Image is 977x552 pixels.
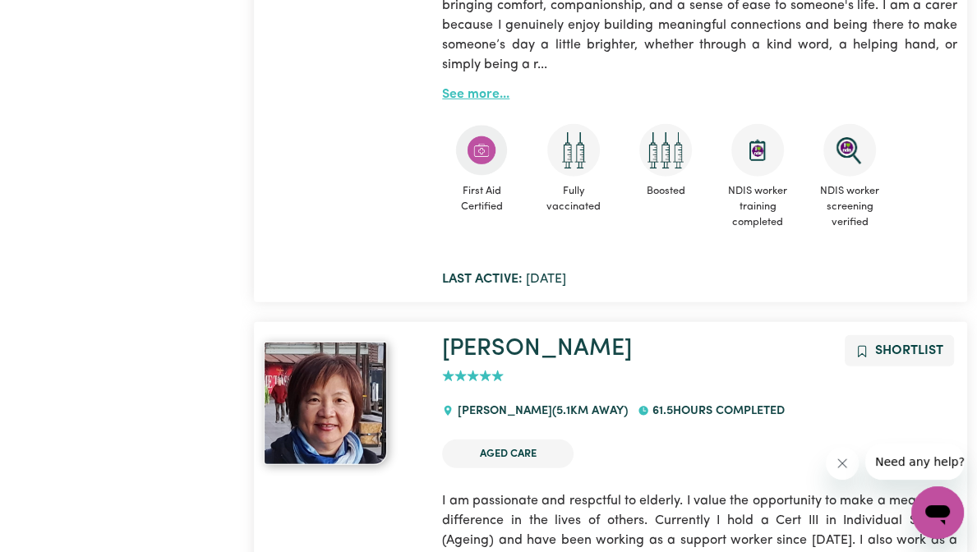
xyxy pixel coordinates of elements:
[10,11,99,25] span: Need any help?
[826,447,859,480] iframe: Close message
[442,177,521,221] span: First Aid Certified
[264,342,387,465] img: View Freda's profile
[264,342,422,465] a: Freda
[823,124,876,177] img: NDIS Worker Screening Verified
[442,273,523,286] b: Last active:
[865,444,964,480] iframe: Message from company
[442,389,637,434] div: [PERSON_NAME]
[442,337,632,361] a: [PERSON_NAME]
[442,439,574,468] li: Aged Care
[455,124,508,177] img: Care and support worker has completed First Aid Certification
[810,177,889,237] span: NDIS worker screening verified
[442,367,504,386] div: add rating by typing an integer from 0 to 5 or pressing arrow keys
[552,405,628,417] span: ( 5.1 km away)
[875,344,943,357] span: Shortlist
[442,88,509,101] a: See more...
[718,177,797,237] span: NDIS worker training completed
[534,177,613,221] span: Fully vaccinated
[547,124,600,177] img: Care and support worker has received 2 doses of COVID-19 vaccine
[638,389,795,434] div: 61.5 hours completed
[639,124,692,177] img: Care and support worker has received booster dose of COVID-19 vaccination
[626,177,705,205] span: Boosted
[911,486,964,539] iframe: Button to launch messaging window
[442,273,566,286] span: [DATE]
[845,335,954,366] button: Add to shortlist
[731,124,784,177] img: CS Academy: Introduction to NDIS Worker Training course completed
